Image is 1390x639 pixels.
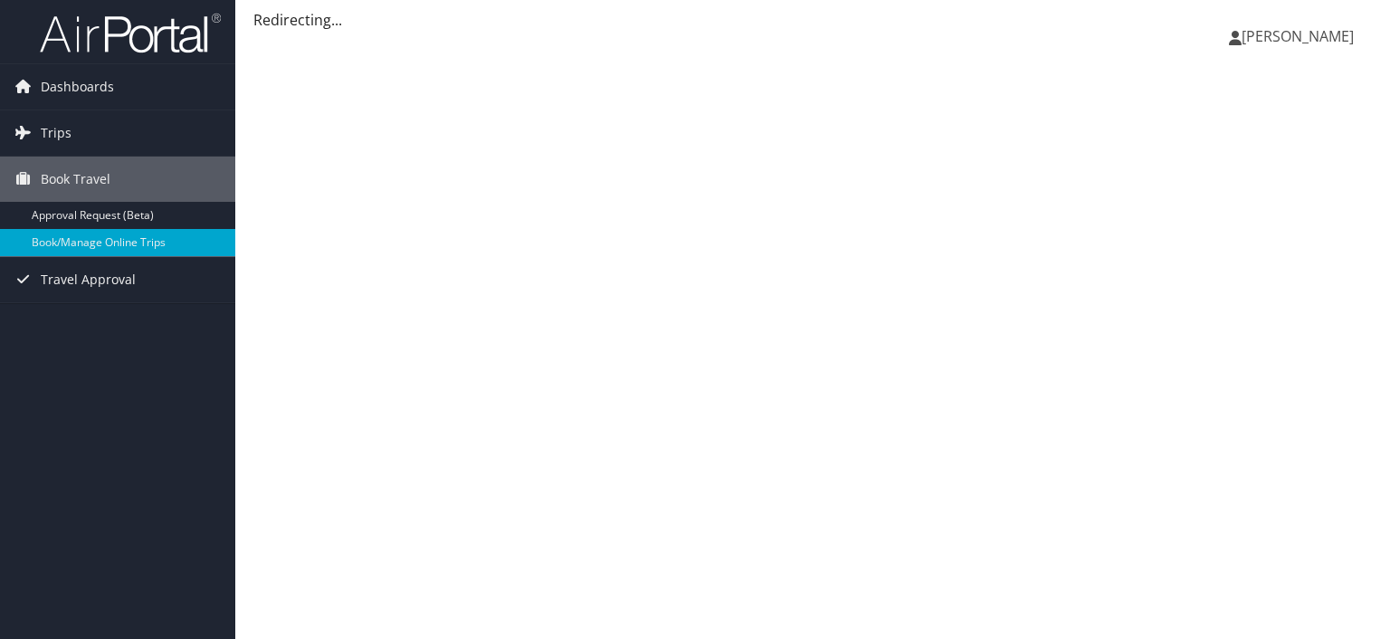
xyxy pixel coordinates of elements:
[41,157,110,202] span: Book Travel
[41,257,136,302] span: Travel Approval
[253,9,1372,31] div: Redirecting...
[1229,9,1372,63] a: [PERSON_NAME]
[40,12,221,54] img: airportal-logo.png
[1242,26,1354,46] span: [PERSON_NAME]
[41,64,114,110] span: Dashboards
[41,110,71,156] span: Trips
